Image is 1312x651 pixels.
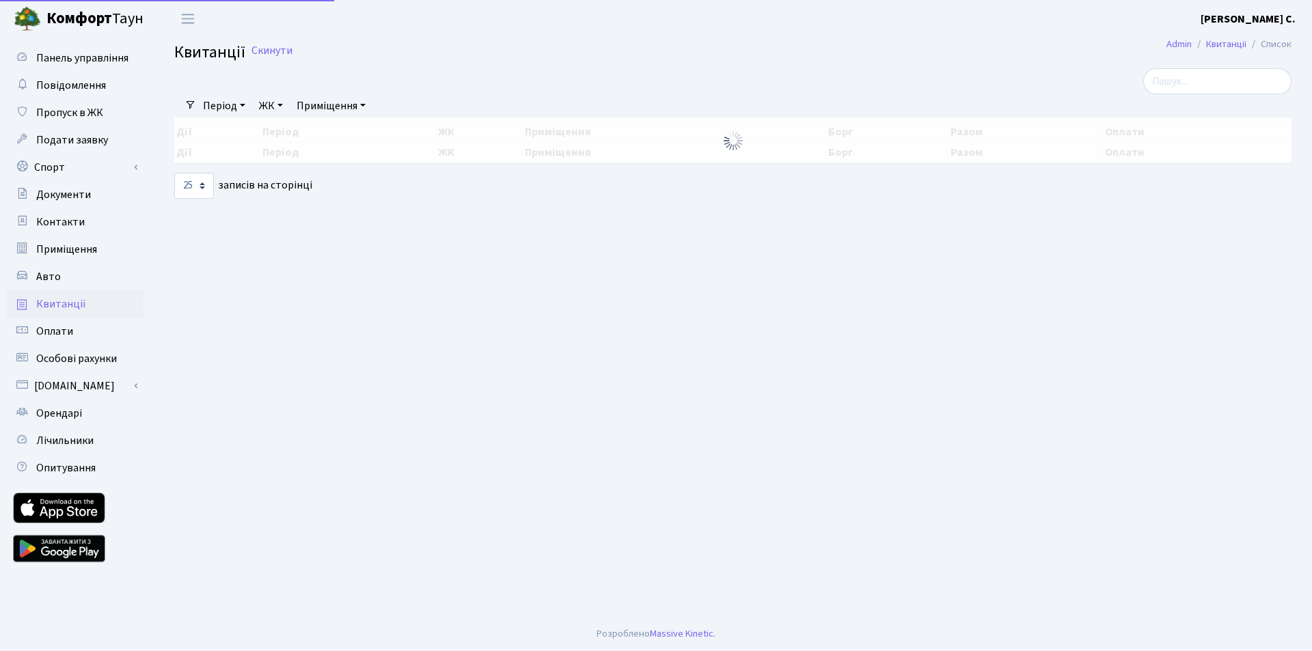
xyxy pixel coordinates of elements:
[36,187,91,202] span: Документи
[36,406,82,421] span: Орендарі
[597,626,715,641] div: Розроблено .
[7,72,143,99] a: Повідомлення
[7,236,143,263] a: Приміщення
[7,400,143,427] a: Орендарі
[650,626,713,641] a: Massive Kinetic
[7,99,143,126] a: Пропуск в ЖК
[7,263,143,290] a: Авто
[7,44,143,72] a: Панель управління
[7,318,143,345] a: Оплати
[36,105,103,120] span: Пропуск в ЖК
[36,460,96,475] span: Опитування
[46,8,143,31] span: Таун
[7,427,143,454] a: Лічильники
[1201,11,1296,27] a: [PERSON_NAME] С.
[14,5,41,33] img: logo.png
[36,324,73,339] span: Оплати
[36,433,94,448] span: Лічильники
[46,8,112,29] b: Комфорт
[36,351,117,366] span: Особові рахунки
[722,130,744,152] img: Обробка...
[254,94,288,117] a: ЖК
[1143,68,1291,94] input: Пошук...
[36,214,85,230] span: Контакти
[36,242,97,257] span: Приміщення
[36,51,128,66] span: Панель управління
[174,173,214,199] select: записів на сторінці
[7,126,143,154] a: Подати заявку
[7,181,143,208] a: Документи
[7,154,143,181] a: Спорт
[7,345,143,372] a: Особові рахунки
[36,133,108,148] span: Подати заявку
[251,44,292,57] a: Скинути
[36,269,61,284] span: Авто
[291,94,371,117] a: Приміщення
[36,78,106,93] span: Повідомлення
[174,40,245,64] span: Квитанції
[1246,37,1291,52] li: Список
[36,296,86,311] span: Квитанції
[7,290,143,318] a: Квитанції
[1146,30,1312,59] nav: breadcrumb
[197,94,251,117] a: Період
[7,454,143,482] a: Опитування
[171,8,205,30] button: Переключити навігацію
[7,372,143,400] a: [DOMAIN_NAME]
[7,208,143,236] a: Контакти
[1166,37,1192,51] a: Admin
[1206,37,1246,51] a: Квитанції
[1201,12,1296,27] b: [PERSON_NAME] С.
[174,173,312,199] label: записів на сторінці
